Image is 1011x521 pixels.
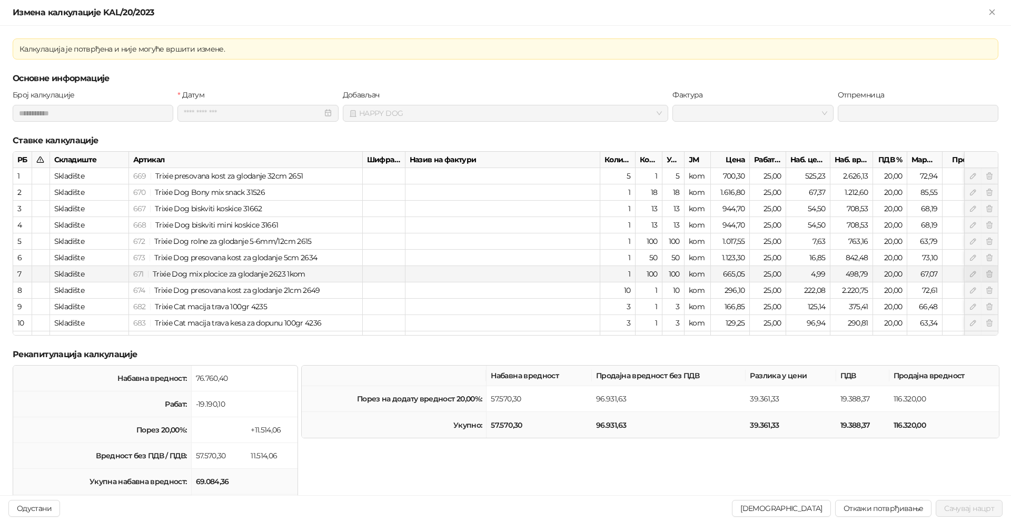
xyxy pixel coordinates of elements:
div: 16 [636,331,662,348]
div: 498,79 [830,266,873,282]
div: 1 [636,299,662,315]
div: kom [685,266,711,282]
button: Close [986,6,998,19]
div: 1.308,95 [711,331,750,348]
div: 63,79 [907,233,943,250]
div: 20,00 [873,217,907,233]
div: 2 [17,186,27,198]
div: kom [685,250,711,266]
span: 673 [133,253,145,262]
div: 1 [600,266,636,282]
h5: Рекапитулација калкулације [13,348,998,361]
label: Фактура [672,89,709,101]
td: Укупно: [302,412,487,438]
div: 68,19 [907,217,943,233]
td: -19.190,10 [192,391,247,417]
h5: Ставке калкулације [13,134,998,147]
div: 20,00 [873,250,907,266]
div: 73,10 [907,250,943,266]
div: 944,70 [711,201,750,217]
div: 5 [600,168,636,184]
button: [DEMOGRAPHIC_DATA] [732,500,830,517]
td: 96.931,63 [592,386,746,412]
div: 125,00 [943,184,998,201]
div: Измена калкулације KAL/20/2023 [13,6,986,19]
div: 10 [600,282,636,299]
div: 296,10 [711,282,750,299]
td: Разлика у цени: [13,495,192,520]
div: 944,70 [711,217,750,233]
div: 63,34 [907,315,943,331]
div: Шифра на фактури [363,152,405,168]
div: 3 [600,299,636,315]
div: Skladište [50,315,129,331]
button: Одустани [8,500,60,517]
div: 18 [636,184,662,201]
td: 39.361,33 [746,386,836,412]
div: 108,33 [943,331,998,348]
div: 25,00 [750,282,786,299]
span: 674 [133,286,145,295]
div: 10 [662,282,685,299]
div: 13 [636,217,662,233]
div: 7,63 [786,233,830,250]
div: Skladište [50,233,129,250]
div: 1 [600,331,636,348]
div: kom [685,168,711,184]
div: 708,53 [830,217,873,233]
input: Датум [184,107,321,119]
td: Набавна вредност: [13,366,192,391]
td: 76.760,40 [192,366,247,391]
span: 669 [133,171,146,181]
span: 671 [133,269,144,279]
div: Skladište [50,299,129,315]
div: 12,50 [943,233,998,250]
td: 19.388,37 [836,386,889,412]
div: Кол. у пак. [636,152,662,168]
label: Отпремница [838,89,891,101]
div: 50 [636,250,662,266]
td: 116.320,00 [889,386,999,412]
div: kom [685,217,711,233]
td: Вредност без ПДВ / ПДВ: [13,443,192,469]
div: Skladište [50,168,129,184]
div: 68,19 [907,201,943,217]
div: 25,00 [750,266,786,282]
div: Skladište [50,266,129,282]
div: 908,33 [943,168,998,184]
div: 13 [662,217,685,233]
div: 6 [17,252,27,263]
div: 1 [600,217,636,233]
th: Разлика у цени [746,366,836,386]
span: HAPPY DOG [349,105,662,121]
div: 1.123,30 [711,250,750,266]
span: 682 | Trixie Cat macija trava 100gr 4235 [133,302,267,311]
td: Рабат: [13,391,192,417]
div: 72,61 [907,282,943,299]
div: Калкулација је потврђена и није могуће вршити измене. [19,43,992,55]
div: Skladište [50,331,129,348]
div: kom [685,299,711,315]
div: 5 [17,235,27,247]
div: 20,00 [873,266,907,282]
td: Порез на додату вредност 20,00%: [302,386,487,412]
td: +11.514,06 [246,417,298,443]
div: 20,00 [873,233,907,250]
div: 61,36 [786,331,830,348]
td: 57.570,30 [487,412,592,438]
input: Отпремница [838,105,998,122]
div: 91,67 [943,201,998,217]
div: Рабат % [750,152,786,168]
div: Цена [711,152,750,168]
div: kom [685,331,711,348]
td: 39.361,33 [192,495,247,520]
div: Skladište [50,282,129,299]
div: 100 [662,233,685,250]
div: kom [685,233,711,250]
span: 668 [133,220,146,230]
div: 1.017,55 [711,233,750,250]
div: 665,05 [711,266,750,282]
div: 100 [636,233,662,250]
div: 20,00 [873,201,907,217]
div: 1 [636,282,662,299]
